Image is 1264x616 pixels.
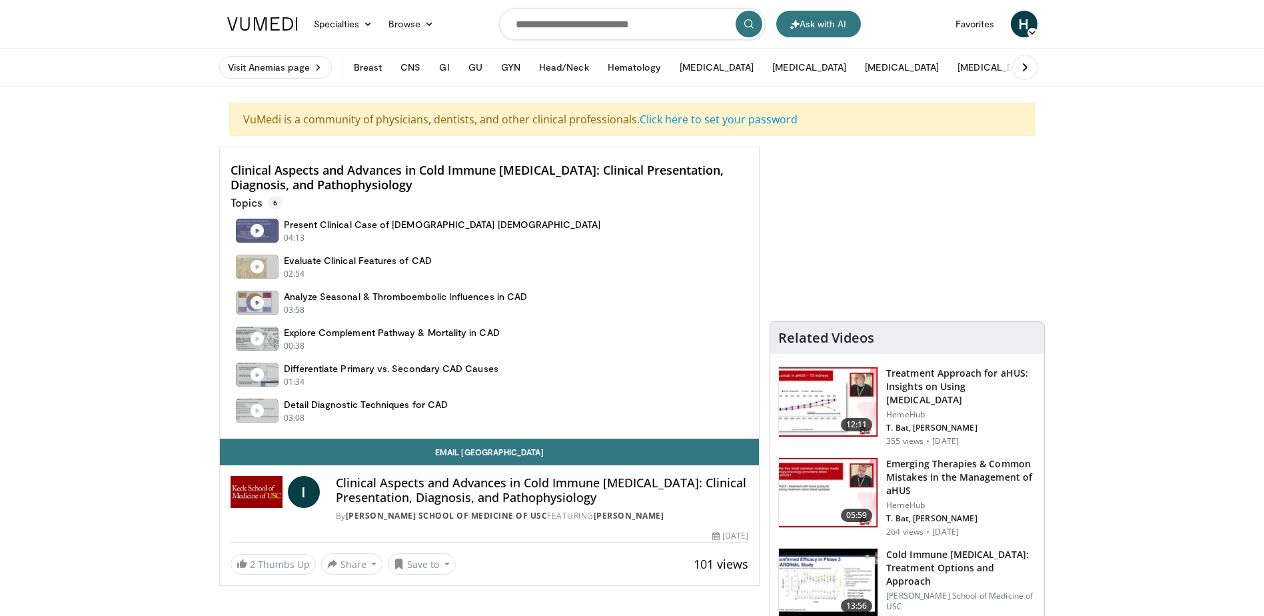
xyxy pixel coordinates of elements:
a: 2 Thumbs Up [231,554,316,575]
div: · [926,527,930,537]
h4: Clinical Aspects and Advances in Cold Immune [MEDICAL_DATA]: Clinical Presentation, Diagnosis, an... [336,476,749,505]
p: 02:54 [284,268,305,280]
h4: Clinical Aspects and Advances in Cold Immune [MEDICAL_DATA]: Clinical Presentation, Diagnosis, an... [231,163,749,192]
a: [PERSON_NAME] School of Medicine of USC [346,510,548,521]
a: I [288,476,320,508]
h3: Cold Immune [MEDICAL_DATA]: Treatment Options and Approach [886,548,1036,588]
p: T. Bat, [PERSON_NAME] [886,423,1036,433]
button: Head/Neck [531,54,597,81]
a: 05:59 Emerging Therapies & Common Mistakes in the Management of aHUS HemeHub T. Bat, [PERSON_NAME... [778,457,1036,537]
p: HemeHub [886,409,1036,420]
span: 101 views [694,556,748,572]
img: VuMedi Logo [227,17,298,31]
button: CNS [392,54,428,81]
p: 00:38 [284,340,305,352]
h4: Present Clinical Case of [DEMOGRAPHIC_DATA] [DEMOGRAPHIC_DATA] [284,219,600,231]
button: GU [460,54,490,81]
button: [MEDICAL_DATA] [857,54,947,81]
p: [PERSON_NAME] School of Medicine of USC [886,591,1036,612]
span: 12:11 [841,418,873,431]
p: 01:34 [284,376,305,388]
h3: Emerging Therapies & Common Mistakes in the Management of aHUS [886,457,1036,497]
button: GYN [493,54,528,81]
div: [DATE] [712,530,748,542]
p: 04:13 [284,232,305,244]
h4: Explore Complement Pathway & Mortality in CAD [284,327,500,339]
h4: Related Videos [778,330,874,346]
div: · [926,436,930,447]
img: e80c1d16-149f-4a15-9f25-b1098ed20575.150x105_q85_crop-smart_upscale.jpg [779,367,878,437]
p: Topics [231,196,283,209]
p: 355 views [886,436,924,447]
span: 6 [268,196,283,209]
h4: Analyze Seasonal & Thromboembolic Influences in CAD [284,291,528,303]
img: Keck School of Medicine of USC [231,476,283,508]
button: GI [431,54,457,81]
iframe: Advertisement [808,147,1007,313]
button: [MEDICAL_DATA] [672,54,762,81]
a: Email [GEOGRAPHIC_DATA] [220,439,760,465]
button: Breast [346,54,390,81]
a: Click here to set your password [640,112,798,127]
button: [MEDICAL_DATA] [764,54,854,81]
p: 03:58 [284,304,305,316]
p: 264 views [886,527,924,537]
span: 13:56 [841,599,873,613]
button: Hematology [600,54,670,81]
button: Share [321,553,383,575]
a: 12:11 Treatment Approach for aHUS: Insights on Using [MEDICAL_DATA] HemeHub T. Bat, [PERSON_NAME]... [778,367,1036,447]
a: Browse [380,11,442,37]
p: HemeHub [886,500,1036,511]
button: Save to [388,553,456,575]
h4: Evaluate Clinical Features of CAD [284,255,432,267]
button: Ask with AI [776,11,861,37]
a: Favorites [948,11,1003,37]
span: 05:59 [841,509,873,522]
a: Specialties [306,11,381,37]
input: Search topics, interventions [499,8,766,40]
a: Visit Anemias page [219,56,332,79]
p: 03:08 [284,412,305,424]
button: [MEDICAL_DATA] [949,54,1039,81]
h3: Treatment Approach for aHUS: Insights on Using [MEDICAL_DATA] [886,367,1036,407]
img: a5aea2d0-b590-400d-8996-f1d6f613cec6.150x105_q85_crop-smart_upscale.jpg [779,458,878,527]
h4: Differentiate Primary vs. Secondary CAD Causes [284,363,498,375]
div: By FEATURING [336,510,749,522]
a: H [1011,11,1037,37]
p: [DATE] [932,436,959,447]
a: [PERSON_NAME] [594,510,664,521]
h4: Detail Diagnostic Techniques for CAD [284,399,448,411]
p: T. Bat, [PERSON_NAME] [886,513,1036,524]
div: VuMedi is a community of physicians, dentists, and other clinical professionals. [229,103,1035,136]
p: [DATE] [932,527,959,537]
span: 2 [250,558,255,571]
